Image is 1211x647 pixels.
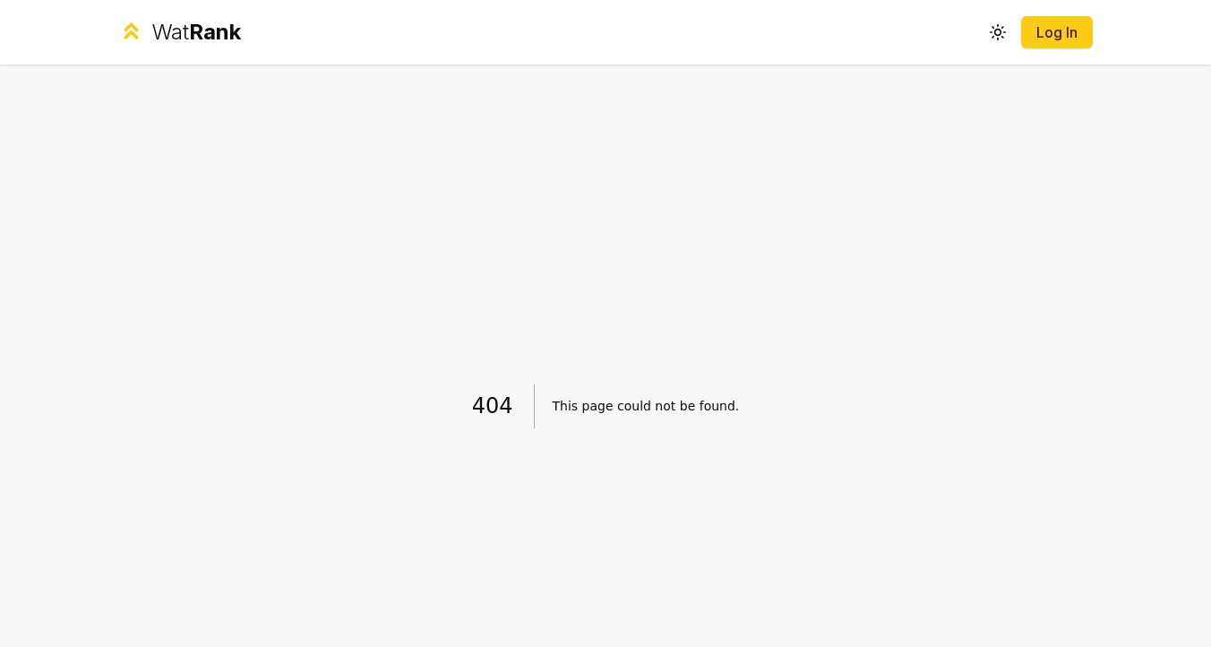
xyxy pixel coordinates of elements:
[1021,16,1093,48] button: Log In
[553,384,740,428] h2: This page could not be found.
[472,384,535,428] h1: 404
[118,18,241,47] a: WatRank
[1035,22,1078,43] a: Log In
[189,19,241,45] span: Rank
[151,18,241,47] div: Wat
